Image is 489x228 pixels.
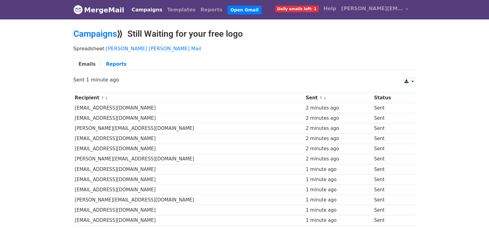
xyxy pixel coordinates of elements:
td: [PERSON_NAME][EMAIL_ADDRESS][DOMAIN_NAME] [73,195,305,205]
td: Sent [373,164,410,174]
div: 1 minute ago [306,186,371,193]
a: [PERSON_NAME][EMAIL_ADDRESS][DOMAIN_NAME] [339,2,411,17]
a: ↑ [101,96,104,100]
td: Sent [373,144,410,154]
td: [EMAIL_ADDRESS][DOMAIN_NAME] [73,205,305,215]
a: [PERSON_NAME] [PERSON_NAME] Mail [106,46,201,52]
div: 1 minute ago [306,197,371,204]
td: Sent [373,184,410,195]
td: Sent [373,134,410,144]
h2: ⟫ Still Waiting for your free logo [73,29,416,39]
td: [EMAIL_ADDRESS][DOMAIN_NAME] [73,113,305,123]
td: Sent [373,215,410,226]
a: Campaigns [129,4,165,16]
p: Spreadsheet: [73,45,416,52]
div: 1 minute ago [306,166,371,173]
a: Campaigns [73,29,117,39]
td: Sent [373,103,410,113]
img: MergeMail logo [73,5,83,14]
span: Daily emails left: 1 [275,6,319,12]
a: Open Gmail [227,6,262,15]
td: [EMAIL_ADDRESS][DOMAIN_NAME] [73,144,305,154]
div: 2 minutes ago [306,145,371,152]
td: Sent [373,154,410,164]
div: 2 minutes ago [306,115,371,122]
div: 2 minutes ago [306,125,371,132]
a: ↓ [323,96,327,100]
a: Reports [101,58,132,71]
td: [PERSON_NAME][EMAIL_ADDRESS][DOMAIN_NAME] [73,123,305,134]
div: 1 minute ago [306,176,371,183]
th: Recipient [73,93,305,103]
td: [PERSON_NAME][EMAIL_ADDRESS][DOMAIN_NAME] [73,154,305,164]
a: Help [321,2,339,15]
th: Status [373,93,410,103]
div: 2 minutes ago [306,105,371,112]
div: 2 minutes ago [306,135,371,142]
a: Templates [165,4,198,16]
td: Sent [373,174,410,184]
td: [EMAIL_ADDRESS][DOMAIN_NAME] [73,134,305,144]
th: Sent [304,93,372,103]
div: 2 minutes ago [306,155,371,163]
td: [EMAIL_ADDRESS][DOMAIN_NAME] [73,103,305,113]
td: [EMAIL_ADDRESS][DOMAIN_NAME] [73,164,305,174]
td: [EMAIL_ADDRESS][DOMAIN_NAME] [73,184,305,195]
td: [EMAIL_ADDRESS][DOMAIN_NAME] [73,174,305,184]
span: [PERSON_NAME][EMAIL_ADDRESS][DOMAIN_NAME] [341,5,403,12]
td: Sent [373,195,410,205]
td: Sent [373,123,410,134]
div: 1 minute ago [306,207,371,214]
a: Reports [198,4,225,16]
td: Sent [373,205,410,215]
a: Emails [73,58,101,71]
a: ↑ [319,96,323,100]
td: [EMAIL_ADDRESS][DOMAIN_NAME] [73,215,305,226]
div: 1 minute ago [306,217,371,224]
td: Sent [373,113,410,123]
a: Daily emails left: 1 [273,2,321,15]
p: Sent 1 minute ago [73,77,416,83]
a: MergeMail [73,3,124,16]
a: ↓ [105,96,108,100]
